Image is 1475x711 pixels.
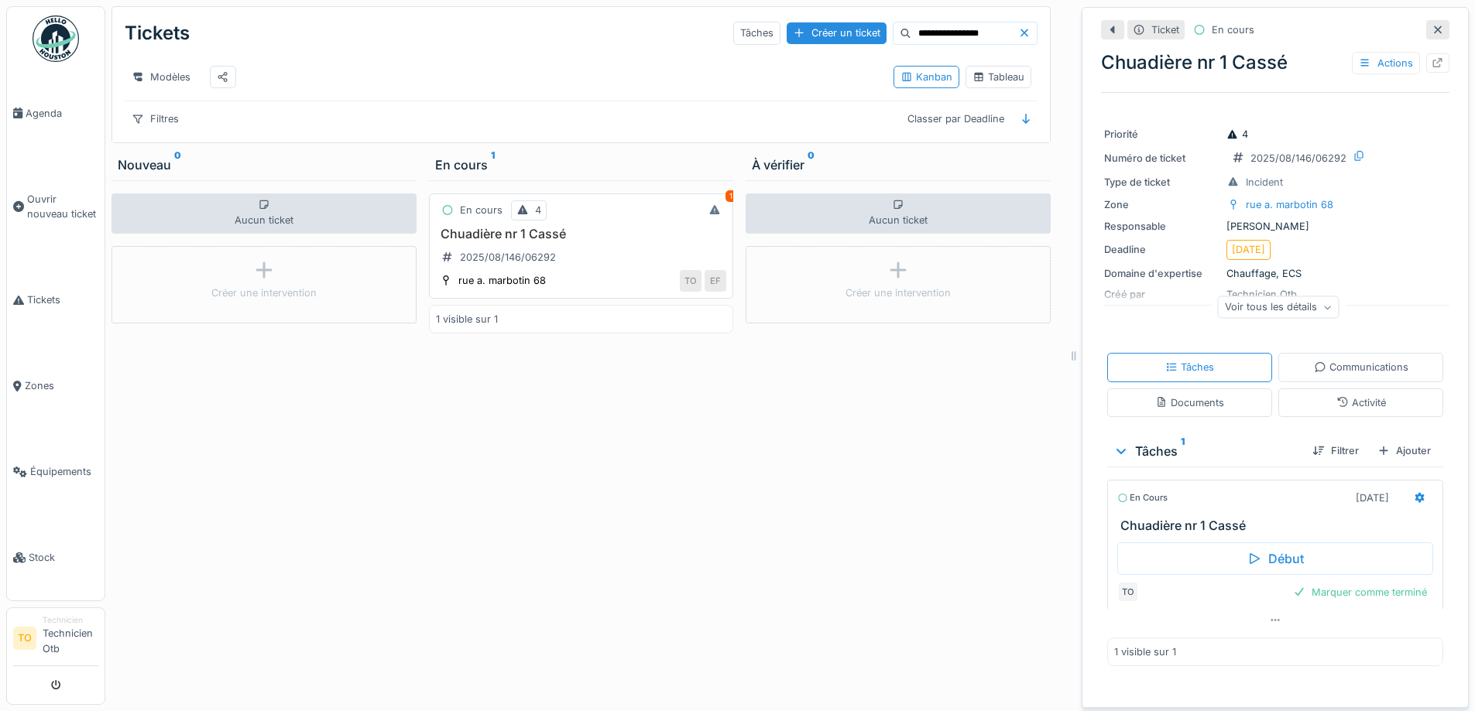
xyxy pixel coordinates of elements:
[435,156,728,174] div: En cours
[25,378,98,393] span: Zones
[1104,242,1220,257] div: Deadline
[1151,22,1179,37] div: Ticket
[174,156,181,174] sup: 0
[27,292,98,307] span: Tickets
[125,108,186,130] div: Filtres
[1212,22,1254,37] div: En cours
[7,257,105,343] a: Tickets
[733,22,780,44] div: Tâches
[460,250,556,265] div: 2025/08/146/06292
[436,312,498,326] div: 1 visible sur 1
[1155,395,1224,410] div: Documents
[7,514,105,600] a: Stock
[705,270,726,292] div: EF
[1104,219,1446,234] div: [PERSON_NAME]
[118,156,410,174] div: Nouveau
[43,614,98,662] li: Technicien Otb
[1117,581,1139,603] div: TO
[725,190,736,202] div: 1
[1232,242,1265,257] div: [DATE]
[29,550,98,565] span: Stock
[1104,175,1220,190] div: Type de ticket
[1104,151,1220,166] div: Numéro de ticket
[125,13,190,53] div: Tickets
[746,193,1051,234] div: Aucun ticket
[1117,491,1168,504] div: En cours
[752,156,1045,174] div: À vérifier
[1181,442,1185,460] sup: 1
[111,193,417,234] div: Aucun ticket
[1218,296,1340,319] div: Voir tous les détails
[1104,266,1220,281] div: Domaine d'expertise
[787,22,887,43] div: Créer un ticket
[7,70,105,156] a: Agenda
[211,285,317,300] div: Créer une intervention
[436,227,727,241] h3: Chuadière nr 1 Cassé
[1352,52,1420,74] div: Actions
[1306,440,1365,461] div: Filtrer
[972,70,1024,84] div: Tableau
[1246,197,1333,212] div: rue a. marbotin 68
[7,429,105,514] a: Équipements
[1165,360,1214,374] div: Tâches
[125,66,197,88] div: Modèles
[1250,151,1346,166] div: 2025/08/146/06292
[458,273,546,288] div: rue a. marbotin 68
[1101,49,1449,77] div: Chuadière nr 1 Cassé
[491,156,495,174] sup: 1
[1246,175,1283,190] div: Incident
[27,192,98,221] span: Ouvrir nouveau ticket
[1104,266,1446,281] div: Chauffage, ECS
[7,156,105,257] a: Ouvrir nouveau ticket
[1104,127,1220,142] div: Priorité
[13,614,98,666] a: TO TechnicienTechnicien Otb
[1226,127,1248,142] div: 4
[1104,197,1220,212] div: Zone
[7,343,105,429] a: Zones
[1287,582,1433,603] div: Marquer comme terminé
[460,203,503,217] div: En cours
[26,106,98,121] span: Agenda
[1371,440,1437,461] div: Ajouter
[1336,395,1386,410] div: Activité
[535,203,541,217] div: 4
[1356,491,1389,505] div: [DATE]
[13,627,36,650] li: TO
[846,285,951,300] div: Créer une intervention
[1314,360,1408,374] div: Communications
[30,464,98,479] span: Équipements
[1120,518,1436,533] h3: Chuadière nr 1 Cassé
[1117,542,1433,575] div: Début
[1104,219,1220,234] div: Responsable
[808,156,815,174] sup: 0
[1113,442,1300,460] div: Tâches
[33,15,79,62] img: Badge_color-CXgf-gQk.svg
[43,614,98,626] div: Technicien
[680,270,701,292] div: TO
[900,108,1011,130] div: Classer par Deadline
[900,70,952,84] div: Kanban
[1114,644,1176,659] div: 1 visible sur 1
